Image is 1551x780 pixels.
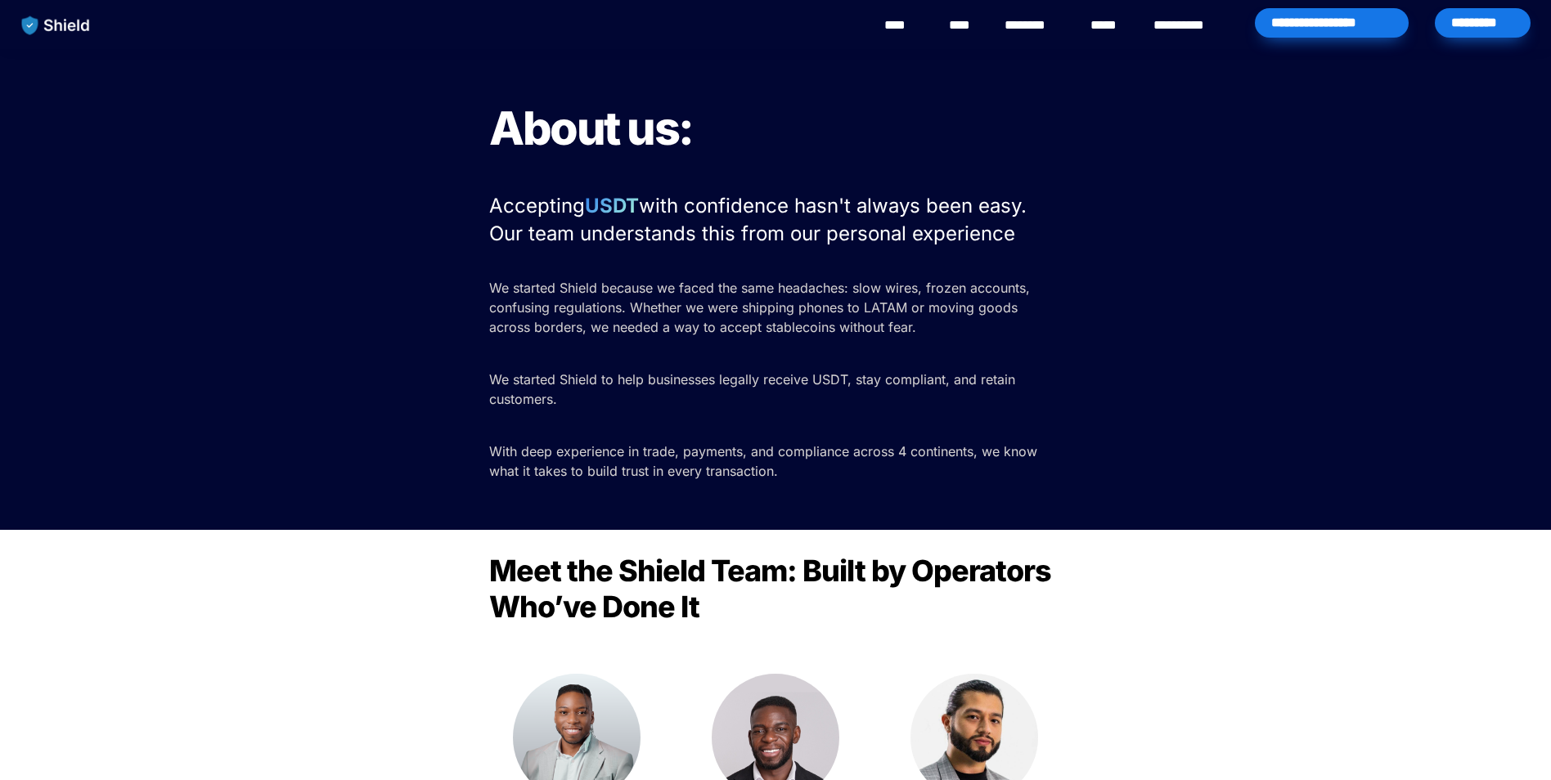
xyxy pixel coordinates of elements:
img: website logo [14,8,98,43]
span: with confidence hasn't always been easy. Our team understands this from our personal experience [489,194,1032,245]
span: We started Shield to help businesses legally receive USDT, stay compliant, and retain customers. [489,371,1019,407]
span: Meet the Shield Team: Built by Operators Who’ve Done It [489,553,1057,625]
span: Accepting [489,194,585,217]
strong: USDT [585,194,639,217]
span: With deep experience in trade, payments, and compliance across 4 continents, we know what it take... [489,443,1041,479]
span: We started Shield because we faced the same headaches: slow wires, frozen accounts, confusing reg... [489,280,1034,335]
span: About us: [489,101,693,156]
